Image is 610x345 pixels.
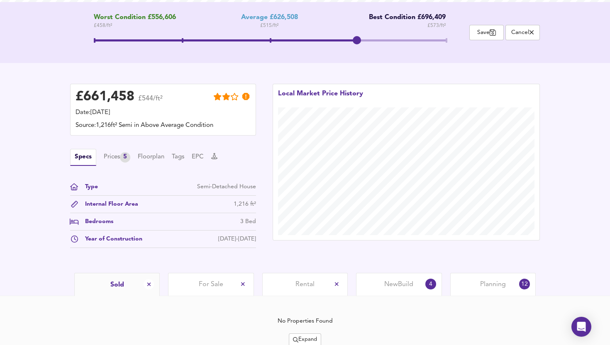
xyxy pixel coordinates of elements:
[104,152,130,163] div: Prices
[78,200,138,209] div: Internal Floor Area
[469,25,504,40] button: Save
[295,280,315,289] span: Rental
[76,121,251,130] div: Source: 1,216ft² Semi in Above Average Condition
[427,22,446,30] span: £ 573 / ft²
[76,91,134,103] div: £ 661,458
[192,153,204,162] button: EPC
[76,108,251,117] div: Date: [DATE]
[241,14,298,22] div: Average £626,508
[505,25,540,40] button: Cancel
[510,29,535,36] span: Cancel
[199,280,223,289] span: For Sale
[94,22,176,30] span: £ 458 / ft²
[78,235,142,243] div: Year of Construction
[278,89,363,107] div: Local Market Price History
[110,280,124,289] span: Sold
[138,153,164,162] button: Floorplan
[70,149,96,166] button: Specs
[571,317,591,337] div: Open Intercom Messenger
[120,152,130,163] div: 5
[94,14,176,22] span: Worst Condition £556,606
[172,153,184,162] button: Tags
[197,182,256,191] div: Semi-Detached House
[363,14,446,22] div: Best Condition £696,409
[519,279,530,289] div: 12
[278,317,333,325] div: No Properties Found
[138,95,163,107] span: £544/ft²
[260,22,278,30] span: £ 515 / ft²
[240,217,256,226] div: 3 Bed
[293,335,317,345] span: Expand
[384,280,413,289] span: New Build
[480,280,506,289] span: Planning
[218,235,256,243] div: [DATE]-[DATE]
[425,279,436,289] div: 4
[78,182,98,191] div: Type
[234,200,256,209] div: 1,216 ft²
[474,29,499,36] span: Save
[104,152,130,163] button: Prices5
[78,217,113,226] div: Bedrooms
